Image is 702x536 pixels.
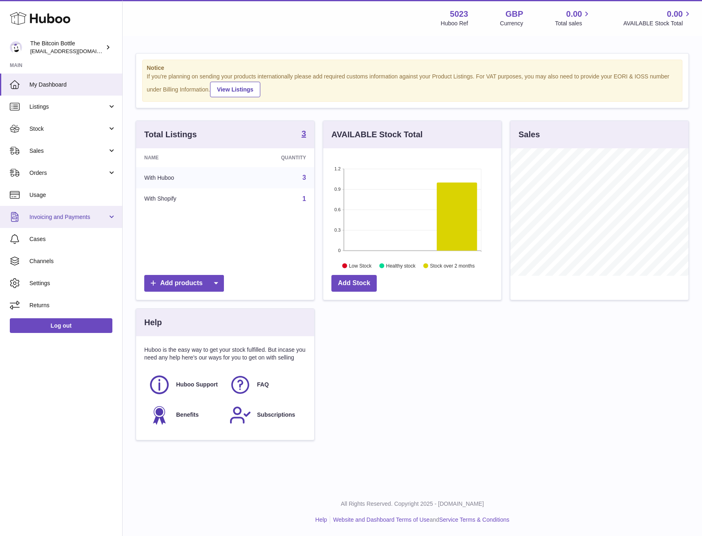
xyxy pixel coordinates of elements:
[210,82,260,97] a: View Listings
[302,195,306,202] a: 1
[500,20,523,27] div: Currency
[29,213,107,221] span: Invoicing and Payments
[450,9,468,20] strong: 5023
[29,257,116,265] span: Channels
[331,275,377,292] a: Add Stock
[334,166,340,171] text: 1.2
[257,411,295,419] span: Subscriptions
[334,207,340,212] text: 0.6
[623,9,692,27] a: 0.00 AVAILABLE Stock Total
[386,263,416,268] text: Healthy stock
[505,9,523,20] strong: GBP
[315,516,327,523] a: Help
[129,500,695,508] p: All Rights Reserved. Copyright 2025 - [DOMAIN_NAME]
[232,148,314,167] th: Quantity
[555,20,591,27] span: Total sales
[331,129,423,140] h3: AVAILABLE Stock Total
[144,346,306,362] p: Huboo is the easy way to get your stock fulfilled. But incase you need any help here's our ways f...
[29,169,107,177] span: Orders
[30,40,104,55] div: The Bitcoin Bottle
[144,317,162,328] h3: Help
[176,381,218,389] span: Huboo Support
[555,9,591,27] a: 0.00 Total sales
[29,235,116,243] span: Cases
[29,81,116,89] span: My Dashboard
[29,103,107,111] span: Listings
[441,20,468,27] div: Huboo Ref
[302,130,306,138] strong: 3
[10,41,22,54] img: contact@thebitcoinbottle.com
[136,148,232,167] th: Name
[29,191,116,199] span: Usage
[144,275,224,292] a: Add products
[302,174,306,181] a: 3
[667,9,683,20] span: 0.00
[566,9,582,20] span: 0.00
[439,516,510,523] a: Service Terms & Conditions
[144,129,197,140] h3: Total Listings
[333,516,429,523] a: Website and Dashboard Terms of Use
[623,20,692,27] span: AVAILABLE Stock Total
[349,263,372,268] text: Low Stock
[334,228,340,232] text: 0.3
[29,301,116,309] span: Returns
[338,248,340,253] text: 0
[147,64,678,72] strong: Notice
[229,404,302,426] a: Subscriptions
[10,318,112,333] a: Log out
[176,411,199,419] span: Benefits
[29,279,116,287] span: Settings
[229,374,302,396] a: FAQ
[334,187,340,192] text: 0.9
[430,263,474,268] text: Stock over 2 months
[30,48,120,54] span: [EMAIL_ADDRESS][DOMAIN_NAME]
[29,147,107,155] span: Sales
[519,129,540,140] h3: Sales
[148,404,221,426] a: Benefits
[330,516,509,524] li: and
[136,167,232,188] td: With Huboo
[147,73,678,97] div: If you're planning on sending your products internationally please add required customs informati...
[148,374,221,396] a: Huboo Support
[257,381,269,389] span: FAQ
[302,130,306,139] a: 3
[29,125,107,133] span: Stock
[136,188,232,210] td: With Shopify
